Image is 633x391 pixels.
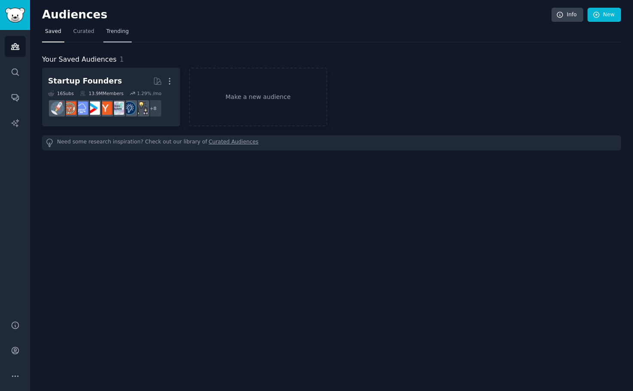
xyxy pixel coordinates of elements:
[120,55,124,63] span: 1
[42,25,64,42] a: Saved
[209,138,259,147] a: Curated Audiences
[51,101,64,115] img: startups
[73,28,94,36] span: Curated
[48,90,74,96] div: 16 Sub s
[106,28,129,36] span: Trending
[42,68,180,126] a: Startup Founders16Subs13.9MMembers1.29% /mo+8growmybusinessEntrepreneurshipindiehackersycombinato...
[135,101,148,115] img: growmybusiness
[63,101,76,115] img: EntrepreneurRideAlong
[42,135,621,150] div: Need some research inspiration? Check out our library of
[552,8,583,22] a: Info
[87,101,100,115] img: startup
[588,8,621,22] a: New
[42,8,552,22] h2: Audiences
[111,101,124,115] img: indiehackers
[137,90,161,96] div: 1.29 % /mo
[75,101,88,115] img: SaaS
[123,101,136,115] img: Entrepreneurship
[45,28,61,36] span: Saved
[99,101,112,115] img: ycombinator
[42,54,117,65] span: Your Saved Audiences
[80,90,124,96] div: 13.9M Members
[103,25,132,42] a: Trending
[5,8,25,23] img: GummySearch logo
[70,25,97,42] a: Curated
[189,68,327,126] a: Make a new audience
[144,99,162,117] div: + 8
[48,76,122,87] div: Startup Founders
